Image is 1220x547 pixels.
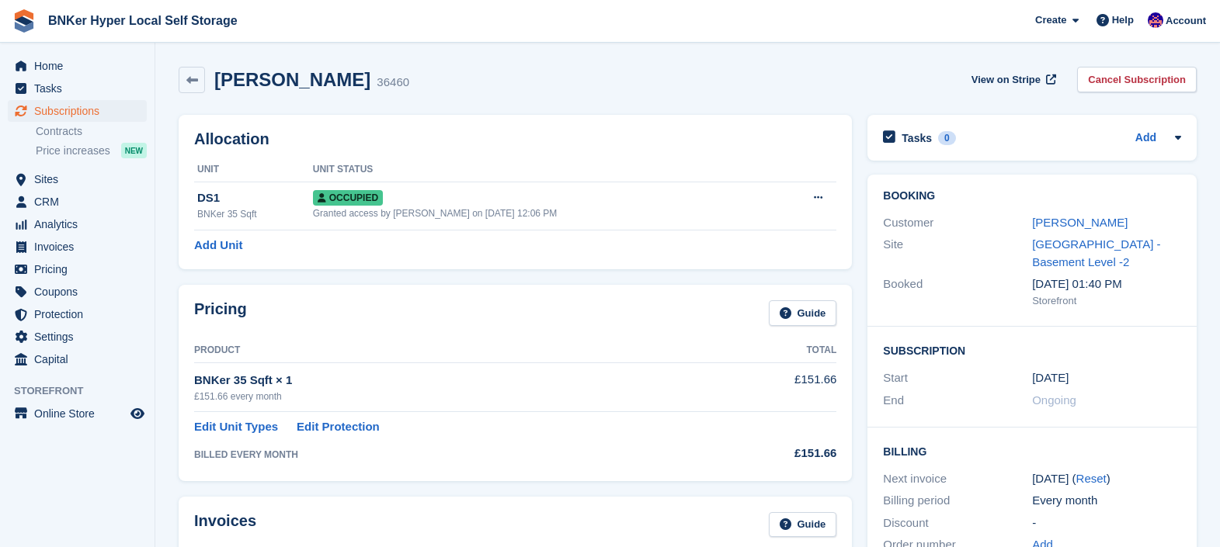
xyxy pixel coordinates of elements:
span: Settings [34,326,127,348]
span: Capital [34,348,127,370]
div: 0 [938,131,956,145]
span: Occupied [313,190,383,206]
div: Every month [1032,492,1181,510]
span: View on Stripe [971,72,1041,88]
a: menu [8,303,147,325]
a: menu [8,213,147,235]
a: Cancel Subscription [1077,67,1197,92]
a: Guide [769,512,837,538]
a: menu [8,326,147,348]
div: Storefront [1032,293,1181,309]
span: Coupons [34,281,127,303]
h2: Subscription [883,342,1181,358]
div: Site [883,236,1032,271]
span: Home [34,55,127,77]
a: menu [8,191,147,213]
a: menu [8,100,147,122]
span: Analytics [34,213,127,235]
a: Guide [769,300,837,326]
span: Storefront [14,383,155,399]
div: BNKer 35 Sqft × 1 [194,372,718,389]
span: Account [1166,13,1206,29]
a: Edit Protection [297,418,380,436]
span: Price increases [36,144,110,158]
td: £151.66 [718,362,836,411]
div: Discount [883,514,1032,532]
div: Billing period [883,492,1032,510]
span: Ongoing [1032,393,1076,407]
div: NEW [121,143,147,158]
h2: Tasks [902,131,932,145]
div: - [1032,514,1181,532]
span: Help [1112,12,1134,28]
a: menu [8,281,147,303]
span: Sites [34,168,127,190]
img: David Fricker [1148,12,1163,28]
span: CRM [34,191,127,213]
img: stora-icon-8386f47178a22dfd0bd8f6a31ec36ba5ce8667c1dd55bd0f319d3a0aa187defe.svg [12,9,36,33]
th: Product [194,338,718,363]
a: menu [8,236,147,258]
a: View on Stripe [965,67,1059,92]
a: Contracts [36,124,147,139]
th: Total [718,338,836,363]
span: Online Store [34,403,127,424]
div: DS1 [197,189,313,207]
span: Invoices [34,236,127,258]
a: Add [1135,130,1156,147]
span: Protection [34,303,127,325]
span: Tasks [34,78,127,99]
a: Reset [1076,472,1107,485]
div: [DATE] 01:40 PM [1032,275,1181,293]
div: BILLED EVERY MONTH [194,448,718,462]
a: Edit Unit Types [194,418,278,436]
time: 2024-03-26 00:00:00 UTC [1032,369,1069,387]
a: menu [8,258,147,280]
div: £151.66 [718,445,836,462]
th: Unit [194,158,313,182]
h2: Invoices [194,512,256,538]
div: Next invoice [883,470,1032,488]
a: [GEOGRAPHIC_DATA] - Basement Level -2 [1032,237,1160,268]
div: End [883,392,1032,410]
div: Booked [883,275,1032,308]
div: Start [883,369,1032,387]
a: Price increases NEW [36,142,147,159]
a: BNKer Hyper Local Self Storage [42,8,244,33]
a: Preview store [128,404,147,423]
div: 36460 [377,74,409,92]
a: menu [8,348,147,370]
h2: Allocation [194,130,836,148]
h2: Pricing [194,300,247,326]
h2: Booking [883,190,1181,203]
th: Unit Status [313,158,775,182]
span: Pricing [34,258,127,280]
a: [PERSON_NAME] [1032,216,1128,229]
h2: Billing [883,443,1181,459]
a: menu [8,55,147,77]
div: Customer [883,214,1032,232]
h2: [PERSON_NAME] [214,69,370,90]
span: Subscriptions [34,100,127,122]
div: [DATE] ( ) [1032,470,1181,488]
span: Create [1035,12,1066,28]
a: menu [8,403,147,424]
a: Add Unit [194,237,242,254]
div: BNKer 35 Sqft [197,207,313,221]
a: menu [8,168,147,190]
div: £151.66 every month [194,389,718,403]
div: Granted access by [PERSON_NAME] on [DATE] 12:06 PM [313,206,775,220]
a: menu [8,78,147,99]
